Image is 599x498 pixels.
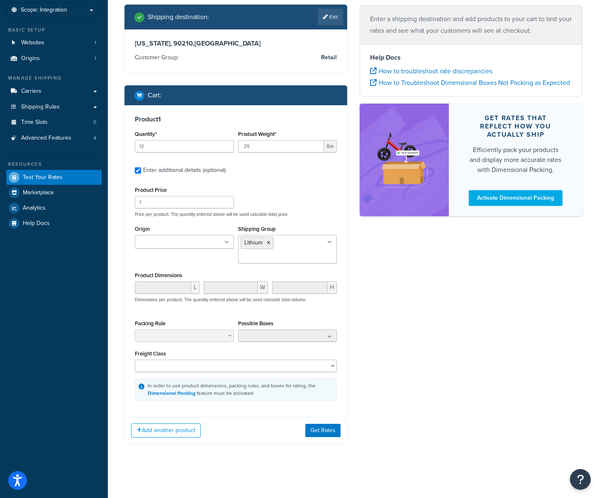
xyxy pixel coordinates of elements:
[135,320,166,326] label: Packing Rule
[148,92,161,99] h2: Cart :
[6,131,102,146] li: Advanced Features
[318,9,343,25] a: Edit
[238,131,276,137] label: Product Weight*
[238,320,273,326] label: Possible Boxes
[23,220,50,227] span: Help Docs
[6,75,102,82] div: Manage Shipping
[258,281,268,294] span: W
[93,119,96,126] span: 0
[6,115,102,130] li: Time Slots
[95,39,96,46] span: 1
[191,281,200,294] span: L
[570,469,591,490] button: Open Resource Center
[238,226,276,232] label: Shipping Group
[135,140,234,152] input: 0.0
[6,99,102,115] a: Shipping Rules
[6,115,102,130] a: Time Slots0
[93,135,96,142] span: 4
[6,131,102,146] a: Advanced Features4
[244,238,263,247] span: Lithium
[327,281,337,294] span: H
[135,167,141,174] input: Enter additional details (optional)
[21,104,60,111] span: Shipping Rules
[148,389,195,397] a: Dimensional Packing
[6,35,102,51] li: Websites
[372,116,436,203] img: feature-image-dim-d40ad3071a2b3c8e08177464837368e35600d3c5e73b18a22c1e4bb210dc32ac.png
[131,423,201,438] button: Add another product
[6,51,102,66] a: Origins1
[133,297,307,302] p: Dimensions per product. The quantity entered above will be used calculate total volume.
[135,115,337,123] h3: Product 1
[21,88,41,95] span: Carriers
[23,189,54,196] span: Marketplace
[135,39,337,48] h3: [US_STATE], 90210 , [GEOGRAPHIC_DATA]
[135,272,182,278] label: Product Dimensions
[469,190,562,206] a: Activate Dimensional Packing
[21,55,40,62] span: Origins
[370,53,572,63] h4: Help Docs
[21,39,44,46] span: Websites
[135,351,166,357] label: Freight Class
[238,140,324,152] input: 0.00
[135,226,150,232] label: Origin
[370,13,572,36] p: Enter a shipping destination and add products to your cart to test your rates and see what your c...
[6,201,102,215] a: Analytics
[21,7,67,14] span: Scope: Integration
[135,53,181,62] span: Customer Group:
[324,140,337,152] span: lbs
[6,161,102,168] div: Resources
[6,216,102,231] a: Help Docs
[6,170,102,185] a: Test Your Rates
[6,51,102,66] li: Origins
[6,185,102,200] a: Marketplace
[6,27,102,34] div: Basic Setup
[135,131,157,137] label: Quantity*
[23,174,63,181] span: Test Your Rates
[305,424,341,437] button: Get Rates
[148,13,209,21] h2: Shipping destination :
[133,211,339,217] p: Price per product. The quantity entered above will be used calculate total price.
[23,205,46,212] span: Analytics
[6,35,102,51] a: Websites1
[469,145,562,175] div: Efficiently pack your products and display more accurate rates with Dimensional Packing.
[6,84,102,99] a: Carriers
[370,66,492,76] a: How to troubleshoot rate discrepancies
[21,135,71,142] span: Advanced Features
[148,382,316,397] div: In order to use product dimensions, packing rules, and boxes for rating, the feature must be acti...
[469,114,562,139] div: Get rates that reflect how you actually ship
[135,187,167,193] label: Product Price
[95,55,96,62] span: 1
[21,119,48,126] span: Time Slots
[143,164,226,176] div: Enter additional details (optional)
[370,78,570,87] a: How to Troubleshoot Dimensional Boxes Not Packing as Expected
[319,53,337,63] span: Retail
